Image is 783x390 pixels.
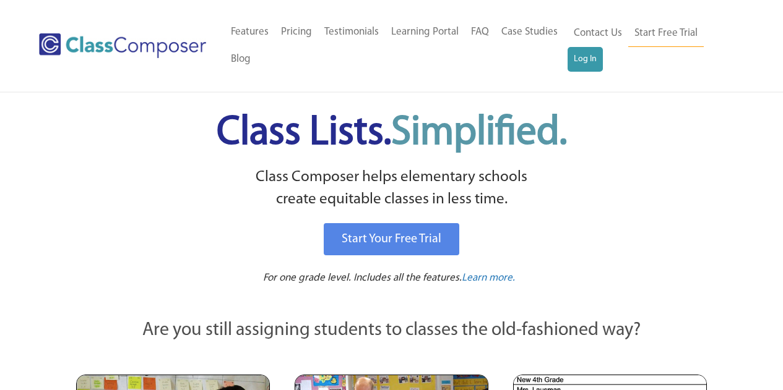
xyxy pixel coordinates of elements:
a: Contact Us [568,20,628,47]
a: Blog [225,46,257,73]
a: Learn more. [462,271,515,286]
p: Class Composer helps elementary schools create equitable classes in less time. [74,166,709,211]
a: Pricing [275,19,318,46]
a: Testimonials [318,19,385,46]
img: Class Composer [39,33,206,58]
span: Class Lists. [217,113,567,153]
nav: Header Menu [225,19,568,73]
a: Start Free Trial [628,20,704,48]
a: Learning Portal [385,19,465,46]
span: Start Your Free Trial [342,233,441,245]
nav: Header Menu [568,20,735,72]
a: Start Your Free Trial [324,223,459,255]
span: For one grade level. Includes all the features. [263,273,462,283]
p: Are you still assigning students to classes the old-fashioned way? [76,317,707,344]
span: Learn more. [462,273,515,283]
a: Features [225,19,275,46]
a: Case Studies [495,19,564,46]
span: Simplified. [391,113,567,153]
a: Log In [568,47,603,72]
a: FAQ [465,19,495,46]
